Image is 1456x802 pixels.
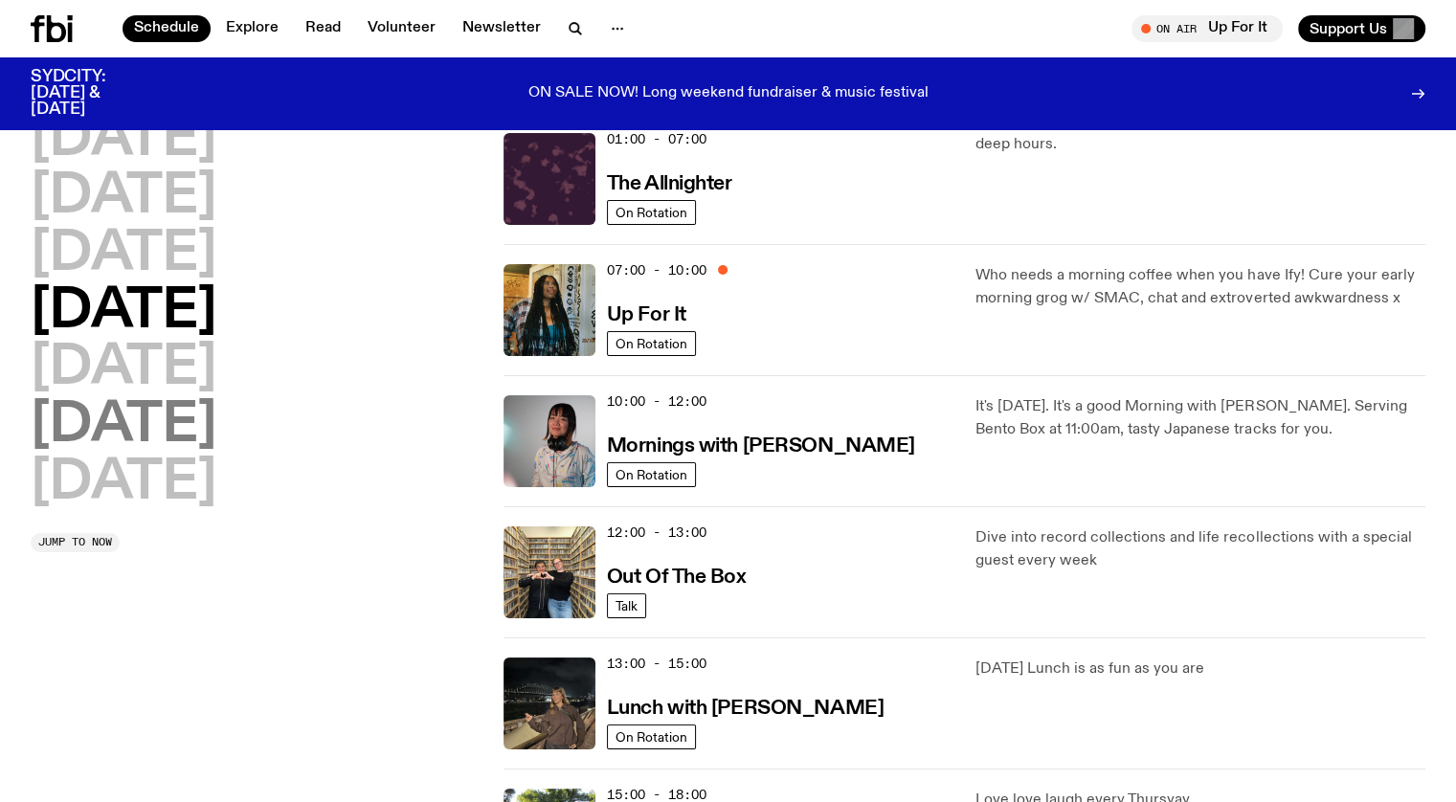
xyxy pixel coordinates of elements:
[607,433,915,457] a: Mornings with [PERSON_NAME]
[504,395,595,487] img: Kana Frazer is smiling at the camera with her head tilted slightly to her left. She wears big bla...
[607,392,706,411] span: 10:00 - 12:00
[607,436,915,457] h3: Mornings with [PERSON_NAME]
[31,113,216,167] button: [DATE]
[528,85,929,102] p: ON SALE NOW! Long weekend fundraiser & music festival
[356,15,447,42] a: Volunteer
[294,15,352,42] a: Read
[31,228,216,281] button: [DATE]
[607,462,696,487] a: On Rotation
[1310,20,1387,37] span: Support Us
[975,395,1425,441] p: It's [DATE]. It's a good Morning with [PERSON_NAME]. Serving Bento Box at 11:00am, tasty Japanese...
[607,170,732,194] a: The Allnighter
[607,724,696,749] a: On Rotation
[975,133,1425,156] p: deep hours.
[31,170,216,224] button: [DATE]
[123,15,211,42] a: Schedule
[616,336,687,350] span: On Rotation
[975,264,1425,310] p: Who needs a morning coffee when you have Ify! Cure your early morning grog w/ SMAC, chat and extr...
[607,524,706,542] span: 12:00 - 13:00
[607,174,732,194] h3: The Allnighter
[607,564,747,588] a: Out Of The Box
[31,342,216,395] button: [DATE]
[607,593,646,618] a: Talk
[504,264,595,356] img: Ify - a Brown Skin girl with black braided twists, looking up to the side with her tongue stickin...
[607,261,706,279] span: 07:00 - 10:00
[1131,15,1283,42] button: On AirUp For It
[607,200,696,225] a: On Rotation
[616,598,638,613] span: Talk
[38,537,112,547] span: Jump to now
[504,526,595,618] img: Matt and Kate stand in the music library and make a heart shape with one hand each.
[31,533,120,552] button: Jump to now
[616,729,687,744] span: On Rotation
[607,655,706,673] span: 13:00 - 15:00
[214,15,290,42] a: Explore
[607,305,686,325] h3: Up For It
[607,130,706,148] span: 01:00 - 07:00
[607,568,747,588] h3: Out Of The Box
[607,331,696,356] a: On Rotation
[607,301,686,325] a: Up For It
[975,526,1425,572] p: Dive into record collections and life recollections with a special guest every week
[616,467,687,481] span: On Rotation
[31,285,216,339] button: [DATE]
[616,205,687,219] span: On Rotation
[1298,15,1425,42] button: Support Us
[31,69,153,118] h3: SYDCITY: [DATE] & [DATE]
[607,699,884,719] h3: Lunch with [PERSON_NAME]
[504,657,595,749] img: Izzy Page stands above looking down at Opera Bar. She poses in front of the Harbour Bridge in the...
[451,15,552,42] a: Newsletter
[607,695,884,719] a: Lunch with [PERSON_NAME]
[31,399,216,453] button: [DATE]
[975,657,1425,680] p: [DATE] Lunch is as fun as you are
[31,457,216,510] button: [DATE]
